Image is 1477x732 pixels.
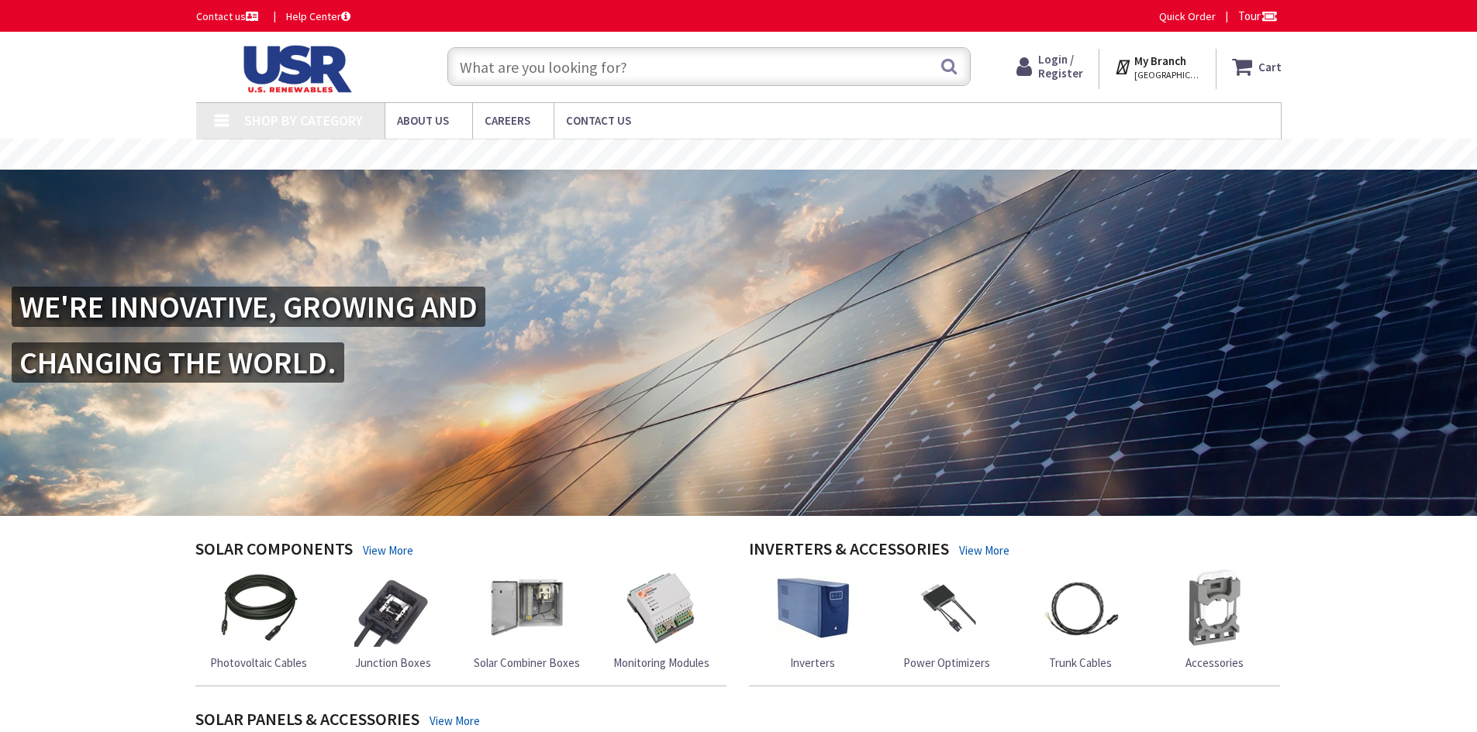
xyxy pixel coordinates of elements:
a: View More [363,542,413,558]
span: Accessories [1185,655,1244,670]
span: Solar Combiner Boxes [474,655,580,670]
span: Tour [1238,9,1278,23]
span: [GEOGRAPHIC_DATA], [GEOGRAPHIC_DATA] [1134,69,1200,81]
img: U.S. Renewable Solutions [196,45,393,93]
a: Inverters Inverters [774,569,851,671]
a: Help Center [286,9,350,24]
span: Trunk Cables [1049,655,1112,670]
a: Cart [1232,53,1282,81]
a: Monitoring Modules Monitoring Modules [613,569,709,671]
a: Power Optimizers Power Optimizers [903,569,990,671]
h4: Solar Components [195,539,353,562]
a: Junction Boxes Junction Boxes [354,569,432,671]
h2: WE'RE INNOVATIVE, GROWING AND [12,287,485,327]
img: Photovoltaic Cables [220,569,298,647]
a: Accessories Accessories [1176,569,1254,671]
strong: My Branch [1134,53,1186,68]
img: Solar Combiner Boxes [488,569,566,647]
a: Login / Register [1016,53,1083,81]
img: Junction Boxes [354,569,432,647]
span: Inverters [790,655,835,670]
span: Login / Register [1038,52,1083,81]
h2: CHANGING THE WORLD. [12,342,344,383]
img: Trunk Cables [1042,569,1120,647]
img: Power Optimizers [908,569,985,647]
div: My Branch [GEOGRAPHIC_DATA], [GEOGRAPHIC_DATA] [1114,53,1200,81]
span: Contact Us [566,113,631,128]
a: Photovoltaic Cables Photovoltaic Cables [210,569,307,671]
a: Contact us [196,9,261,24]
input: What are you looking for? [447,47,971,86]
img: Inverters [774,569,851,647]
strong: Cart [1258,53,1282,81]
img: Monitoring Modules [623,569,700,647]
h4: Solar Panels & Accessories [195,710,419,732]
span: Power Optimizers [903,655,990,670]
span: Shop By Category [244,112,363,129]
h4: Inverters & Accessories [749,539,949,562]
span: Photovoltaic Cables [210,655,307,670]
span: Monitoring Modules [613,655,709,670]
a: Solar Combiner Boxes Solar Combiner Boxes [474,569,580,671]
a: Trunk Cables Trunk Cables [1042,569,1120,671]
img: Accessories [1176,569,1254,647]
rs-layer: [MEDICAL_DATA]: Our Commitment to Our Employees and Customers [495,146,1019,163]
a: View More [430,713,480,729]
a: View More [959,542,1009,558]
span: Junction Boxes [355,655,431,670]
span: About Us [397,113,449,128]
a: Quick Order [1159,9,1216,24]
span: Careers [485,113,530,128]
